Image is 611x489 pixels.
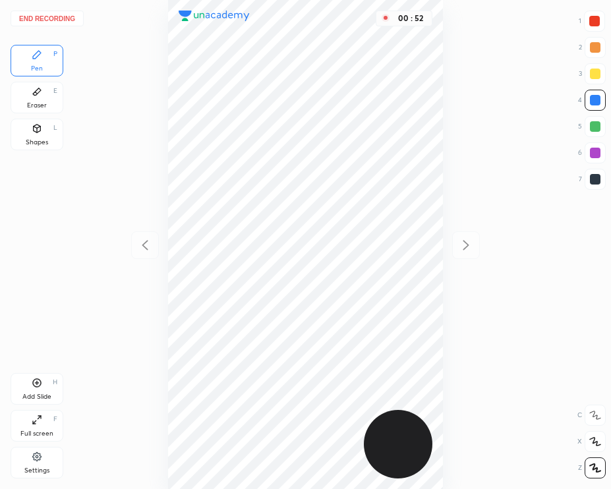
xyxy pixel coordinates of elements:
[53,125,57,131] div: L
[26,139,48,146] div: Shapes
[395,14,426,23] div: 00 : 52
[578,457,606,478] div: Z
[20,430,53,437] div: Full screen
[24,467,49,474] div: Settings
[579,37,606,58] div: 2
[53,88,57,94] div: E
[577,431,606,452] div: X
[11,11,84,26] button: End recording
[179,11,250,21] img: logo.38c385cc.svg
[22,393,51,400] div: Add Slide
[579,11,605,32] div: 1
[579,63,606,84] div: 3
[53,416,57,422] div: F
[578,142,606,163] div: 6
[31,65,43,72] div: Pen
[53,51,57,57] div: P
[577,405,606,426] div: C
[579,169,606,190] div: 7
[578,90,606,111] div: 4
[27,102,47,109] div: Eraser
[578,116,606,137] div: 5
[53,379,57,386] div: H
